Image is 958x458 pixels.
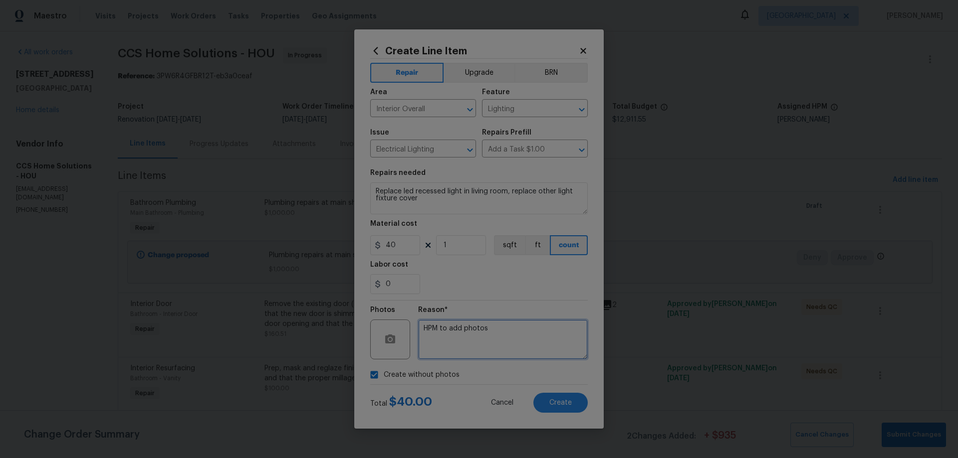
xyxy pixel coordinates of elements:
[533,393,588,413] button: Create
[444,63,515,83] button: Upgrade
[550,235,588,255] button: count
[575,143,589,157] button: Open
[370,397,432,409] div: Total
[575,103,589,117] button: Open
[370,182,588,214] textarea: Replace led recessed light in living room, replace other light fixture cover
[370,220,417,227] h5: Material cost
[514,63,588,83] button: BRN
[525,235,550,255] button: ft
[463,103,477,117] button: Open
[482,89,510,96] h5: Feature
[494,235,525,255] button: sqft
[370,169,426,176] h5: Repairs needed
[549,399,572,407] span: Create
[418,306,448,313] h5: Reason*
[370,129,389,136] h5: Issue
[384,370,460,380] span: Create without photos
[370,89,387,96] h5: Area
[418,319,588,359] textarea: HPM to add photos
[475,393,529,413] button: Cancel
[370,261,408,268] h5: Labor cost
[482,129,531,136] h5: Repairs Prefill
[370,306,395,313] h5: Photos
[491,399,513,407] span: Cancel
[463,143,477,157] button: Open
[389,396,432,408] span: $ 40.00
[370,45,579,56] h2: Create Line Item
[370,63,444,83] button: Repair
